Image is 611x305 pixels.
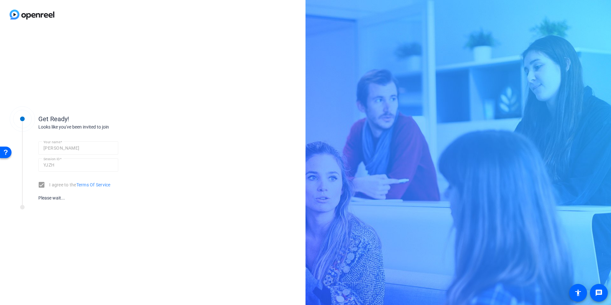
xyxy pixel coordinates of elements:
div: Get Ready! [38,114,166,124]
mat-label: Your name [43,140,60,144]
mat-icon: message [595,289,603,297]
mat-icon: accessibility [574,289,582,297]
div: Please wait... [38,195,118,201]
mat-label: Session ID [43,157,60,161]
div: Looks like you've been invited to join [38,124,166,130]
